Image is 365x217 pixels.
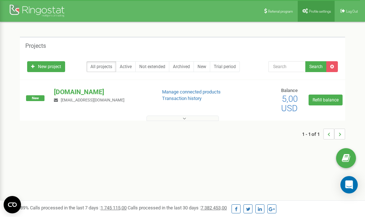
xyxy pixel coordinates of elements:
span: Log Out [346,9,358,13]
input: Search [268,61,306,72]
u: 1 745 115,00 [101,205,127,210]
div: Open Intercom Messenger [340,176,358,193]
a: Refill balance [309,95,343,105]
a: Transaction history [162,96,201,101]
button: Search [305,61,327,72]
span: [EMAIL_ADDRESS][DOMAIN_NAME] [61,98,124,103]
h5: Projects [25,43,46,49]
nav: ... [302,121,345,147]
a: Trial period [210,61,240,72]
span: Calls processed in the last 7 days : [30,205,127,210]
a: Not extended [135,61,169,72]
a: Manage connected products [162,89,221,95]
span: New [26,95,44,101]
a: All projects [86,61,116,72]
span: 5,00 USD [281,94,298,113]
a: Active [116,61,136,72]
span: Balance [281,88,298,93]
a: New project [27,61,65,72]
button: Open CMP widget [4,196,21,213]
span: 1 - 1 of 1 [302,129,323,139]
a: Archived [169,61,194,72]
span: Referral program [268,9,293,13]
u: 7 382 453,00 [201,205,227,210]
p: [DOMAIN_NAME] [54,87,150,97]
a: New [194,61,210,72]
span: Calls processed in the last 30 days : [128,205,227,210]
span: Profile settings [309,9,331,13]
